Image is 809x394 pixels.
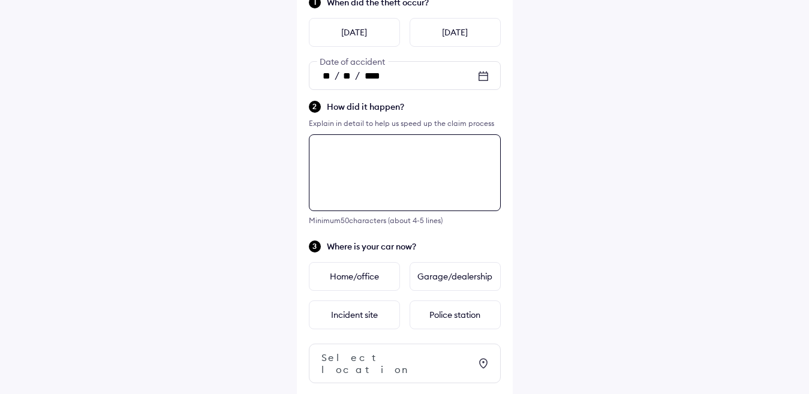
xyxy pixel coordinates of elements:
span: / [335,69,339,81]
span: Date of accident [317,56,388,67]
div: Minimum 50 characters (about 4-5 lines) [309,216,501,225]
span: / [355,69,360,81]
span: How did it happen? [327,101,501,113]
div: Garage/dealership [410,262,501,291]
div: [DATE] [309,18,400,47]
span: Where is your car now? [327,240,501,252]
div: Explain in detail to help us speed up the claim process [309,118,501,130]
div: Incident site [309,300,400,329]
div: Police station [410,300,501,329]
div: [DATE] [410,18,501,47]
div: Home/office [309,262,400,291]
div: Select location [321,351,470,375]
